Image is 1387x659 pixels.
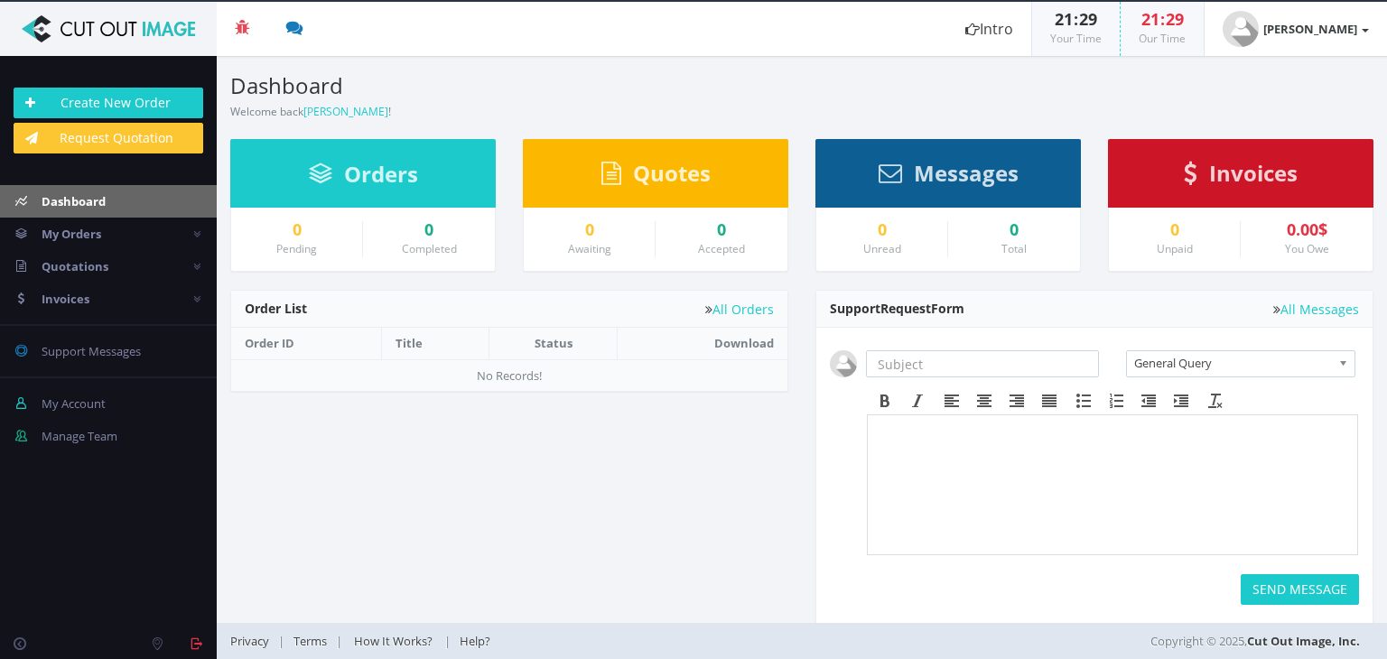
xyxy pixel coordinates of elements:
[14,15,203,42] img: Cut Out Image
[1150,632,1360,650] span: Copyright © 2025,
[245,221,349,239] a: 0
[1254,221,1359,239] div: 0.00$
[1055,8,1073,30] span: 21
[354,633,433,649] span: How It Works?
[537,221,641,239] a: 0
[901,389,934,413] div: Italic
[1184,169,1298,185] a: Invoices
[1067,389,1100,413] div: Bullet list
[618,328,787,359] th: Download
[1241,574,1359,605] button: SEND MESSAGE
[669,221,774,239] a: 0
[1073,8,1079,30] span: :
[830,221,934,239] a: 0
[231,328,382,359] th: Order ID
[382,328,489,359] th: Title
[231,359,787,391] td: No Records!
[879,169,1019,185] a: Messages
[705,302,774,316] a: All Orders
[276,241,317,256] small: Pending
[377,221,481,239] a: 0
[14,123,203,153] a: Request Quotation
[42,193,106,209] span: Dashboard
[1079,8,1097,30] span: 29
[914,158,1019,188] span: Messages
[863,241,901,256] small: Unread
[344,159,418,189] span: Orders
[1166,8,1184,30] span: 29
[489,328,618,359] th: Status
[284,633,336,649] a: Terms
[1122,221,1226,239] a: 0
[1033,389,1066,413] div: Justify
[936,389,968,413] div: Align left
[830,300,964,317] span: Support Form
[830,350,857,377] img: user_default.jpg
[880,300,931,317] span: Request
[230,633,278,649] a: Privacy
[1139,31,1186,46] small: Our Time
[1157,241,1193,256] small: Unpaid
[633,158,711,188] span: Quotes
[342,633,444,649] a: How It Works?
[1263,21,1357,37] strong: [PERSON_NAME]
[42,291,89,307] span: Invoices
[230,104,391,119] small: Welcome back !
[230,74,788,97] h3: Dashboard
[14,88,203,118] a: Create New Order
[1223,11,1259,47] img: user_default.jpg
[1159,8,1166,30] span: :
[42,428,117,444] span: Manage Team
[245,300,307,317] span: Order List
[1273,302,1359,316] a: All Messages
[42,258,108,274] span: Quotations
[230,623,992,659] div: | | |
[42,226,101,242] span: My Orders
[962,221,1066,239] div: 0
[1247,633,1360,649] a: Cut Out Image, Inc.
[1199,389,1232,413] div: Clear formatting
[42,343,141,359] span: Support Messages
[1001,389,1033,413] div: Align right
[601,169,711,185] a: Quotes
[1165,389,1197,413] div: Increase indent
[1141,8,1159,30] span: 21
[869,389,901,413] div: Bold
[451,633,499,649] a: Help?
[568,241,611,256] small: Awaiting
[1285,241,1329,256] small: You Owe
[968,389,1001,413] div: Align center
[402,241,457,256] small: Completed
[1050,31,1102,46] small: Your Time
[303,104,388,119] a: [PERSON_NAME]
[1001,241,1027,256] small: Total
[868,415,1357,554] iframe: Rich Text Area. Press ALT-F9 for menu. Press ALT-F10 for toolbar. Press ALT-0 for help
[698,241,745,256] small: Accepted
[1205,2,1387,56] a: [PERSON_NAME]
[866,350,1099,377] input: Subject
[1132,389,1165,413] div: Decrease indent
[1209,158,1298,188] span: Invoices
[1134,351,1331,375] span: General Query
[947,2,1031,56] a: Intro
[309,170,418,186] a: Orders
[42,395,106,412] span: My Account
[1100,389,1132,413] div: Numbered list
